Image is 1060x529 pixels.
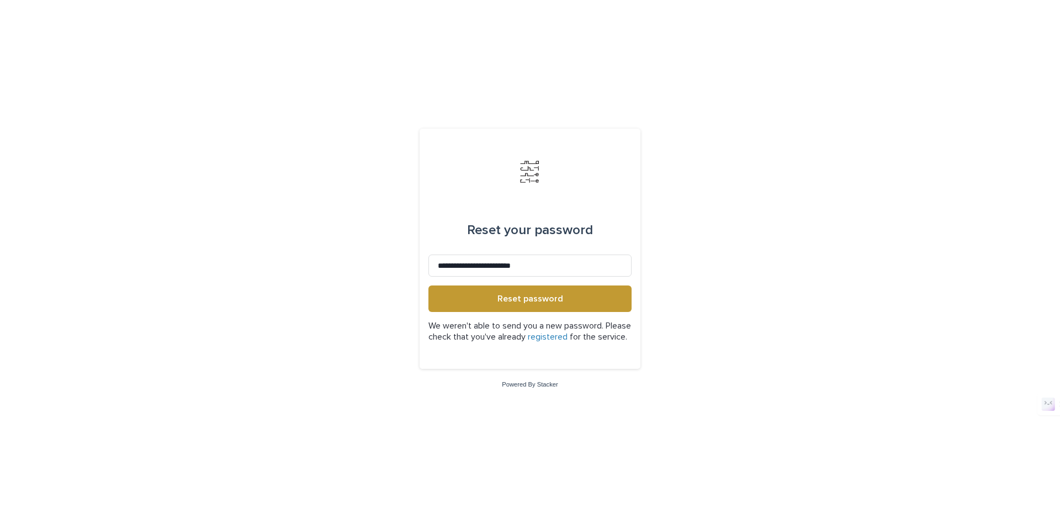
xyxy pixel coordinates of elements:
button: Reset password [428,285,632,312]
img: Jx8JiDZqSLW7pnA6nIo1 [513,155,547,188]
span: Reset password [497,294,563,303]
p: We weren't able to send you a new password. Please check that you've already for the service. [428,321,632,342]
a: registered [528,332,568,341]
a: Powered By Stacker [502,381,558,388]
div: Reset your password [467,215,593,246]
